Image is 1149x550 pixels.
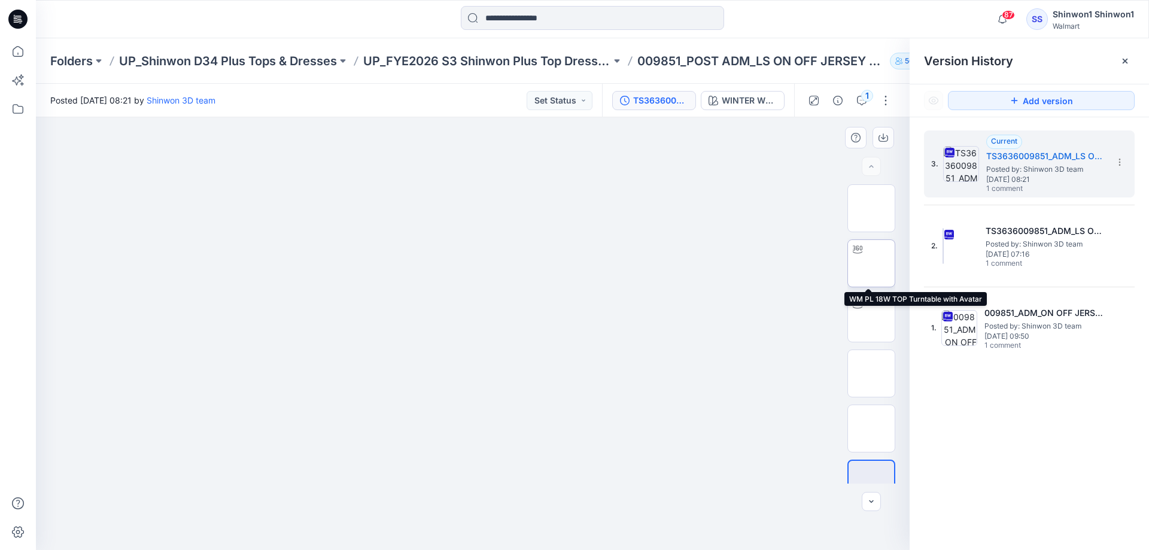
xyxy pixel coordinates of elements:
button: Close [1120,56,1130,66]
button: Details [828,91,847,110]
a: UP_FYE2026 S3 Shinwon Plus Top Dresses [363,53,611,69]
div: WINTER WHITE [722,94,777,107]
div: SS [1026,8,1048,30]
img: 009851_ADM_ON OFF JERSEY BLOUSE [941,310,977,346]
img: TS3636009851_ADM_LS ON OFF JERSEY BLOUSE [943,146,979,182]
span: Posted [DATE] 08:21 by [50,94,215,107]
span: Posted by: Shinwon 3D team [986,238,1105,250]
span: 1 comment [986,259,1069,269]
span: [DATE] 07:16 [986,250,1105,259]
span: 1 comment [986,184,1070,194]
span: 3. [931,159,938,169]
span: Posted by: Shinwon 3D team [986,163,1106,175]
h5: TS3636009851_ADM_LS ON OFF JERSEY BLOUSE [986,149,1106,163]
span: 2. [931,241,938,251]
button: WINTER WHITE [701,91,785,110]
button: 56 [890,53,929,69]
button: TS3636009851_ADM_LS ON OFF JERSEY BLOUSE [612,91,696,110]
span: Posted by: Shinwon 3D team [984,320,1104,332]
div: 1 [861,90,873,102]
img: TS3636009851_ADM_LS ON OFF JERSEY BLOUSE [943,228,944,264]
button: Show Hidden Versions [924,91,943,110]
div: TS3636009851_ADM_LS ON OFF JERSEY BLOUSE [633,94,688,107]
span: 1. [931,323,937,333]
div: Shinwon1 Shinwon1 [1053,7,1134,22]
p: 009851_POST ADM_LS ON OFF JERSEY BLOUSE [637,53,885,69]
span: [DATE] 08:21 [986,175,1106,184]
button: Add version [948,91,1135,110]
a: UP_Shinwon D34 Plus Tops & Dresses [119,53,337,69]
h5: 009851_ADM_ON OFF JERSEY BLOUSE [984,306,1104,320]
span: [DATE] 09:50 [984,332,1104,341]
div: Walmart [1053,22,1134,31]
a: Shinwon 3D team [147,95,215,105]
p: 56 [905,54,914,68]
span: 87 [1002,10,1015,20]
span: Current [991,136,1017,145]
span: Version History [924,54,1013,68]
a: Folders [50,53,93,69]
span: 1 comment [984,341,1068,351]
button: 1 [852,91,871,110]
h5: TS3636009851_ADM_LS ON OFF JERSEY BLOUSE [986,224,1105,238]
